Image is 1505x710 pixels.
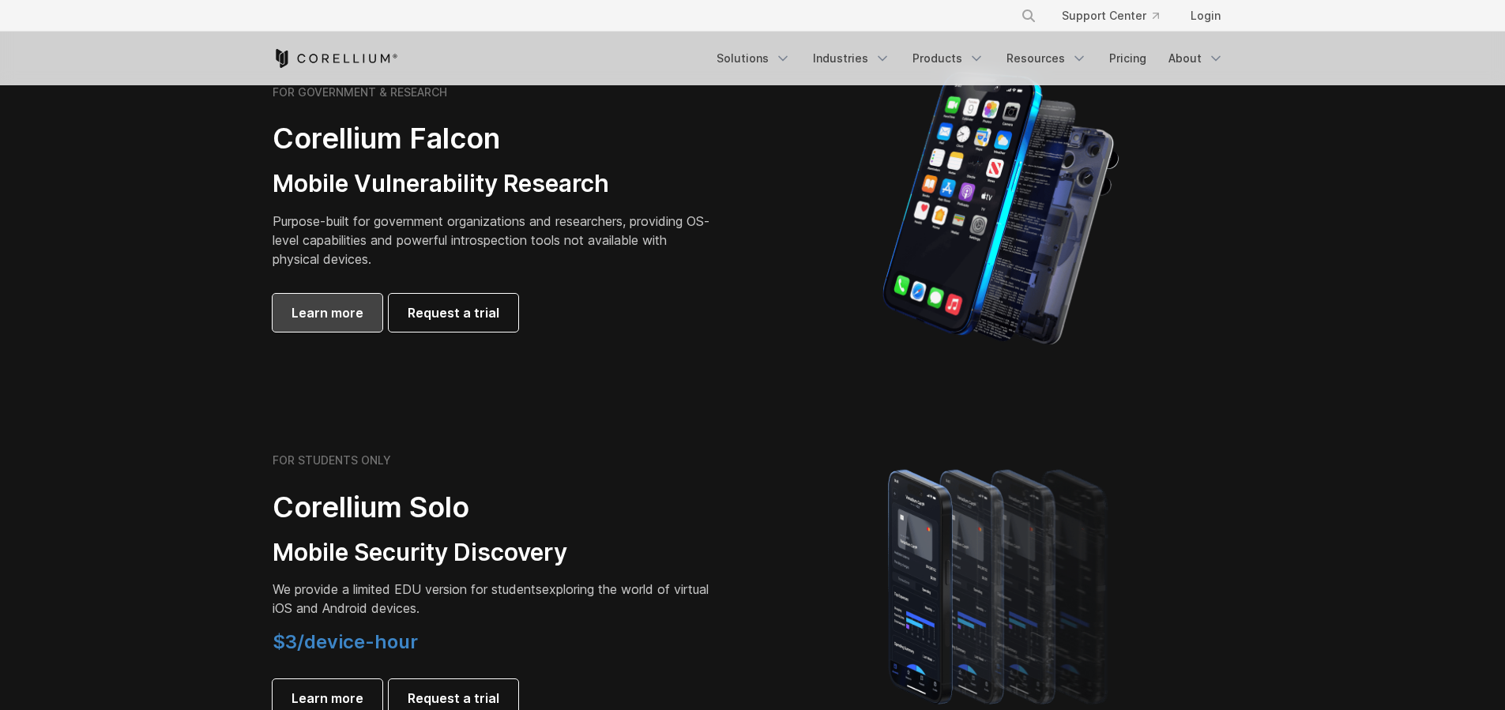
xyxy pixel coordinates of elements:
h2: Corellium Solo [273,490,715,525]
a: Support Center [1049,2,1172,30]
span: Learn more [292,689,363,708]
a: Industries [803,44,900,73]
h6: FOR GOVERNMENT & RESEARCH [273,85,447,100]
p: Purpose-built for government organizations and researchers, providing OS-level capabilities and p... [273,212,715,269]
a: Pricing [1100,44,1156,73]
p: exploring the world of virtual iOS and Android devices. [273,580,715,618]
div: Navigation Menu [1002,2,1233,30]
span: We provide a limited EDU version for students [273,581,542,597]
h3: Mobile Vulnerability Research [273,169,715,199]
span: Learn more [292,303,363,322]
a: Learn more [273,294,382,332]
button: Search [1014,2,1043,30]
span: $3/device-hour [273,630,418,653]
div: Navigation Menu [707,44,1233,73]
a: Products [903,44,994,73]
a: Login [1178,2,1233,30]
a: Resources [997,44,1097,73]
span: Request a trial [408,689,499,708]
h3: Mobile Security Discovery [273,538,715,568]
img: iPhone model separated into the mechanics used to build the physical device. [882,70,1119,347]
span: Request a trial [408,303,499,322]
h2: Corellium Falcon [273,121,715,156]
h6: FOR STUDENTS ONLY [273,453,391,468]
a: Request a trial [389,294,518,332]
a: Corellium Home [273,49,398,68]
a: Solutions [707,44,800,73]
a: About [1159,44,1233,73]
